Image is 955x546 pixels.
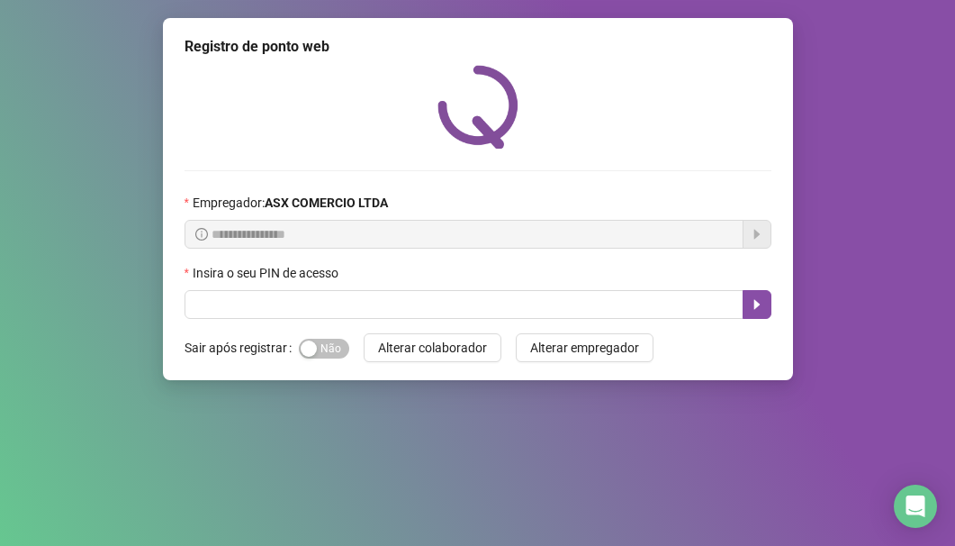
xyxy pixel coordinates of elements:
[378,338,487,358] span: Alterar colaborador
[750,297,764,312] span: caret-right
[185,263,350,283] label: Insira o seu PIN de acesso
[265,196,388,210] strong: ASX COMERCIO LTDA
[516,333,653,362] button: Alterar empregador
[185,36,771,58] div: Registro de ponto web
[894,485,937,528] div: Open Intercom Messenger
[437,65,518,149] img: QRPoint
[193,193,388,213] span: Empregador :
[364,333,501,362] button: Alterar colaborador
[195,228,208,241] span: info-circle
[530,338,639,358] span: Alterar empregador
[185,333,299,362] label: Sair após registrar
